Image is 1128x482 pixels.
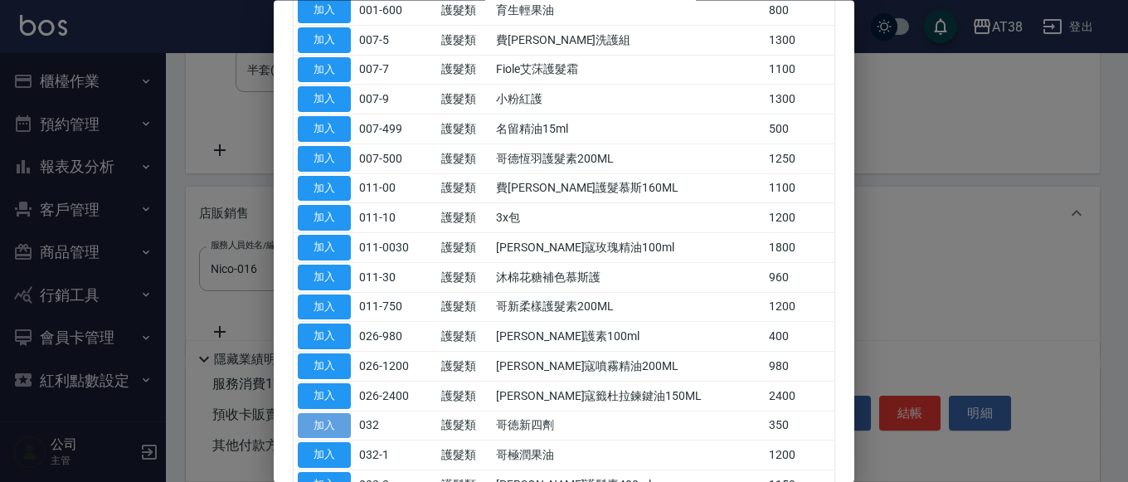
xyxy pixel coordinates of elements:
[765,382,834,411] td: 2400
[765,203,834,233] td: 1200
[437,26,492,56] td: 護髮類
[298,383,351,409] button: 加入
[298,354,351,380] button: 加入
[765,352,834,382] td: 980
[437,352,492,382] td: 護髮類
[298,27,351,53] button: 加入
[355,233,437,263] td: 011-0030
[298,443,351,469] button: 加入
[298,117,351,143] button: 加入
[492,174,765,204] td: 費[PERSON_NAME]護髮慕斯160ML
[298,146,351,172] button: 加入
[765,411,834,441] td: 350
[437,293,492,323] td: 護髮類
[298,324,351,350] button: 加入
[355,263,437,293] td: 011-30
[765,85,834,114] td: 1300
[437,56,492,85] td: 護髮類
[355,441,437,470] td: 032-1
[765,174,834,204] td: 1100
[765,56,834,85] td: 1100
[355,174,437,204] td: 011-00
[765,263,834,293] td: 960
[437,233,492,263] td: 護髮類
[765,233,834,263] td: 1800
[355,203,437,233] td: 011-10
[437,174,492,204] td: 護髮類
[765,144,834,174] td: 1250
[437,114,492,144] td: 護髮類
[298,176,351,202] button: 加入
[298,206,351,231] button: 加入
[355,114,437,144] td: 007-499
[298,295,351,320] button: 加入
[765,322,834,352] td: 400
[492,352,765,382] td: [PERSON_NAME]寇噴霧精油200ML
[355,144,437,174] td: 007-500
[437,85,492,114] td: 護髮類
[765,293,834,323] td: 1200
[492,114,765,144] td: 名留精油15ml
[492,382,765,411] td: [PERSON_NAME]寇籤杜拉鍊鍵油150ML
[355,85,437,114] td: 007-9
[492,203,765,233] td: 3x包
[492,293,765,323] td: 哥新柔樣護髮素200ML
[492,26,765,56] td: 費[PERSON_NAME]洗護組
[492,441,765,470] td: 哥極潤果油
[298,265,351,290] button: 加入
[437,382,492,411] td: 護髮類
[298,236,351,261] button: 加入
[437,144,492,174] td: 護髮類
[355,322,437,352] td: 026-980
[355,382,437,411] td: 026-2400
[492,263,765,293] td: 沐棉花糖補色慕斯護
[355,293,437,323] td: 011-750
[765,441,834,470] td: 1200
[492,144,765,174] td: 哥德恆羽護髮素200ML
[765,114,834,144] td: 500
[492,233,765,263] td: [PERSON_NAME]寇玫瑰精油100ml
[437,322,492,352] td: 護髮類
[355,26,437,56] td: 007-5
[355,352,437,382] td: 026-1200
[437,411,492,441] td: 護髮類
[355,411,437,441] td: 032
[437,441,492,470] td: 護髮類
[298,413,351,439] button: 加入
[492,322,765,352] td: [PERSON_NAME]護素100ml
[355,56,437,85] td: 007-7
[765,26,834,56] td: 1300
[437,203,492,233] td: 護髮類
[492,85,765,114] td: 小粉紅護
[437,263,492,293] td: 護髮類
[492,56,765,85] td: Fiole艾莯護髮霜
[298,87,351,113] button: 加入
[492,411,765,441] td: 哥徳新四劑
[298,57,351,83] button: 加入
